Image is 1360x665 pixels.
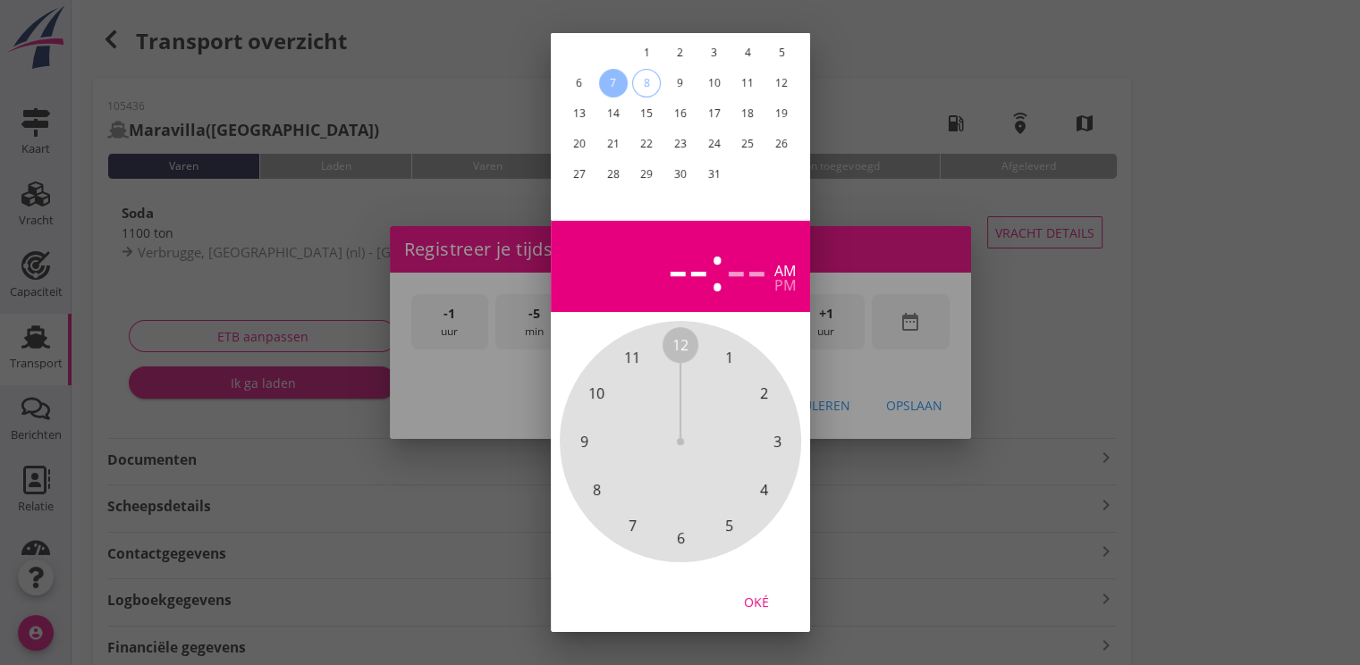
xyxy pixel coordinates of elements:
div: am [774,264,796,278]
button: 9 [665,69,694,97]
div: 8 [633,70,660,97]
button: 31 [699,160,728,189]
div: Oké [731,593,781,611]
span: 6 [676,527,684,549]
button: 21 [598,130,627,158]
button: 5 [767,38,796,67]
button: 20 [564,130,593,158]
button: 14 [598,99,627,128]
button: 7 [598,69,627,97]
button: 18 [733,99,762,128]
button: 3 [699,38,728,67]
div: -- [726,235,767,298]
span: 7 [628,515,636,536]
button: 23 [665,130,694,158]
button: 15 [632,99,661,128]
button: 16 [665,99,694,128]
span: 4 [760,479,768,501]
span: 3 [773,431,781,452]
button: 19 [767,99,796,128]
button: 27 [564,160,593,189]
span: 8 [592,479,600,501]
button: 11 [733,69,762,97]
button: 17 [699,99,728,128]
span: 11 [624,348,640,369]
span: : [709,235,726,298]
button: 28 [598,160,627,189]
button: 8 [632,69,661,97]
button: 2 [665,38,694,67]
button: 24 [699,130,728,158]
button: Oké [717,585,796,618]
button: 30 [665,160,694,189]
button: 10 [699,69,728,97]
div: -- [668,235,709,298]
span: 2 [760,383,768,404]
span: 1 [724,348,732,369]
button: 26 [767,130,796,158]
button: 4 [733,38,762,67]
span: 10 [588,383,604,404]
button: 13 [564,99,593,128]
button: 6 [564,69,593,97]
span: 12 [672,334,688,356]
button: 1 [632,38,661,67]
button: 12 [767,69,796,97]
button: 25 [733,130,762,158]
button: 22 [632,130,661,158]
button: 29 [632,160,661,189]
span: 5 [724,515,732,536]
div: pm [774,278,796,292]
span: 9 [579,431,587,452]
